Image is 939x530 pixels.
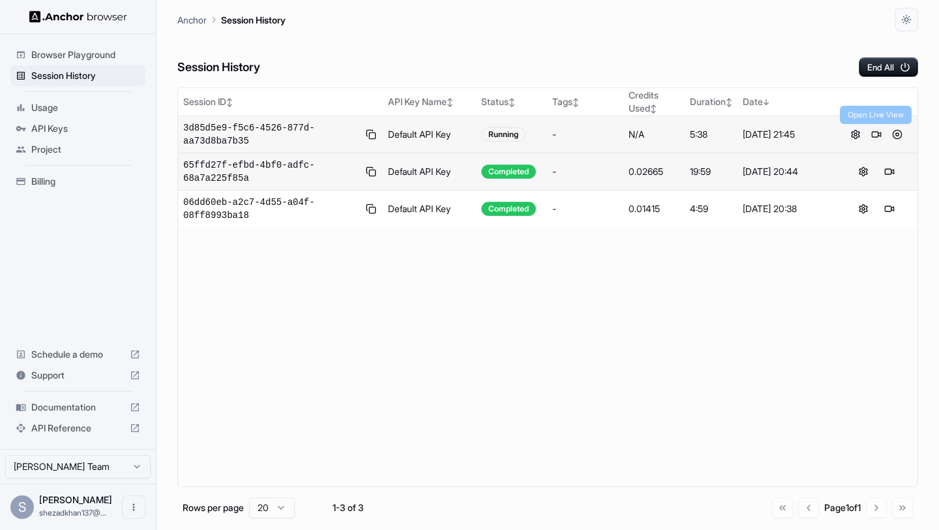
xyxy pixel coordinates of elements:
[481,164,536,179] div: Completed
[10,97,145,118] div: Usage
[743,128,830,141] div: [DATE] 21:45
[743,202,830,215] div: [DATE] 20:38
[10,44,145,65] div: Browser Playground
[743,165,830,178] div: [DATE] 20:44
[824,501,861,514] div: Page 1 of 1
[10,118,145,139] div: API Keys
[31,101,140,114] span: Usage
[31,369,125,382] span: Support
[552,128,618,141] div: -
[763,97,769,107] span: ↓
[690,165,732,178] div: 19:59
[183,159,359,185] span: 65ffd27f-efbd-4bf0-adfc-68a7a225f85a
[552,202,618,215] div: -
[221,13,286,27] p: Session History
[383,191,476,228] td: Default API Key
[183,95,378,108] div: Session ID
[177,12,286,27] nav: breadcrumb
[39,508,106,518] span: shezadkhan137@gmail.com
[743,95,830,108] div: Date
[29,10,127,23] img: Anchor Logo
[226,97,233,107] span: ↕
[31,143,140,156] span: Project
[177,58,260,77] h6: Session History
[726,97,732,107] span: ↕
[10,418,145,439] div: API Reference
[481,202,536,216] div: Completed
[183,196,359,222] span: 06dd60eb-a2c7-4d55-a04f-08ff8993ba18
[10,365,145,386] div: Support
[481,127,526,142] div: Running
[31,122,140,135] span: API Keys
[31,69,140,82] span: Session History
[552,95,618,108] div: Tags
[10,139,145,160] div: Project
[10,171,145,192] div: Billing
[31,348,125,361] span: Schedule a demo
[690,202,732,215] div: 4:59
[183,501,244,514] p: Rows per page
[10,397,145,418] div: Documentation
[481,95,541,108] div: Status
[629,128,680,141] div: N/A
[447,97,453,107] span: ↕
[10,344,145,365] div: Schedule a demo
[629,89,680,115] div: Credits Used
[39,494,112,505] span: Shezad Khan
[10,495,34,519] div: S
[183,121,359,148] span: 3d85d5e9-f5c6-4526-877d-aa73d8ba7b35
[552,165,618,178] div: -
[10,65,145,86] div: Session History
[629,202,680,215] div: 0.01415
[31,175,140,188] span: Billing
[31,401,125,414] span: Documentation
[177,13,207,27] p: Anchor
[383,153,476,191] td: Default API Key
[31,48,140,61] span: Browser Playground
[316,501,381,514] div: 1-3 of 3
[383,116,476,153] td: Default API Key
[690,95,732,108] div: Duration
[629,165,680,178] div: 0.02665
[859,57,918,77] button: End All
[509,97,515,107] span: ↕
[840,106,912,124] div: Open Live View
[573,97,579,107] span: ↕
[690,128,732,141] div: 5:38
[122,495,145,519] button: Open menu
[388,95,471,108] div: API Key Name
[31,422,125,435] span: API Reference
[650,104,657,114] span: ↕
